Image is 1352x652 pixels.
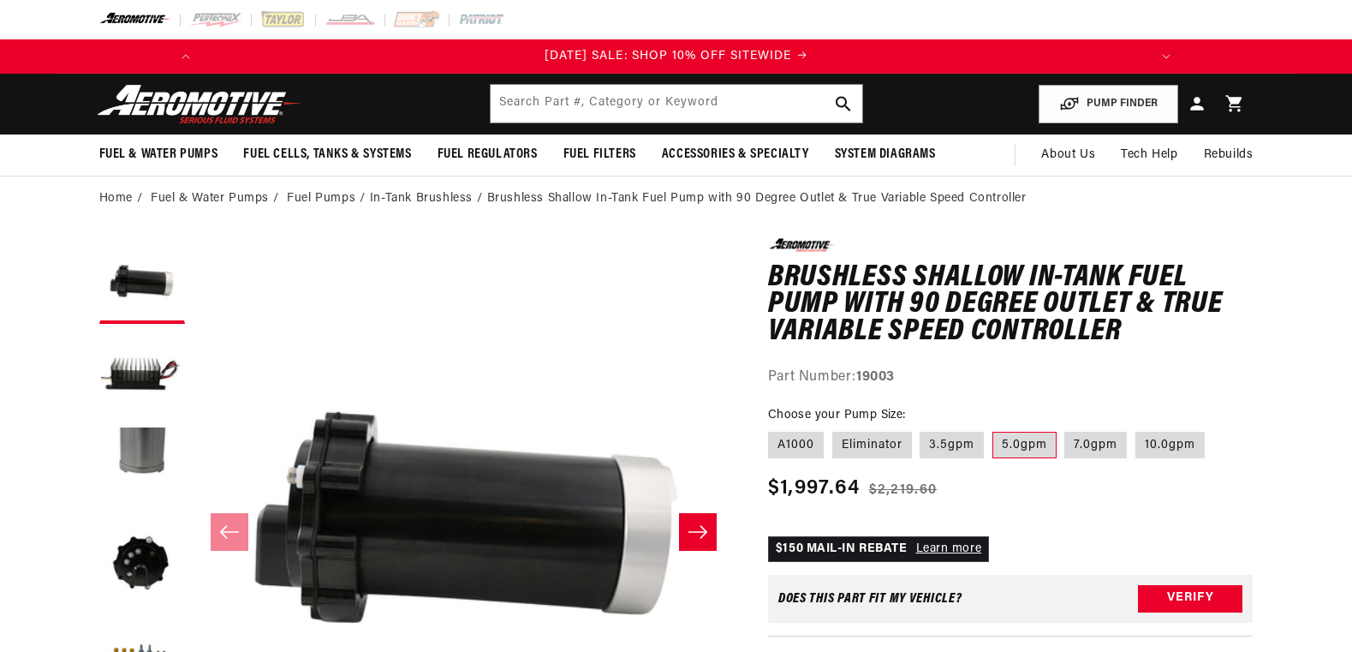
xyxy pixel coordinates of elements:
s: $2,219.60 [869,480,938,500]
div: Part Number: [768,367,1254,389]
button: Translation missing: en.sections.announcements.next_announcement [1149,39,1183,74]
p: $150 MAIL-IN REBATE [768,536,989,562]
button: Verify [1138,585,1242,613]
a: [DATE] SALE: SHOP 10% OFF SITEWIDE [203,47,1149,66]
div: Announcement [203,47,1149,66]
strong: 19003 [856,370,895,384]
label: 10.0gpm [1135,432,1205,459]
button: Load image 3 in gallery view [99,427,185,512]
li: In-Tank Brushless [370,189,487,208]
summary: Rebuilds [1191,135,1266,176]
summary: System Diagrams [822,135,949,175]
span: $1,997.64 [768,473,861,504]
div: 1 of 3 [203,47,1149,66]
span: Tech Help [1121,146,1177,164]
summary: Fuel Cells, Tanks & Systems [230,135,424,175]
legend: Choose your Pump Size: [768,406,908,424]
summary: Fuel Filters [551,135,649,175]
h1: Brushless Shallow In-Tank Fuel Pump with 90 Degree Outlet & True Variable Speed Controller [768,265,1254,346]
li: Brushless Shallow In-Tank Fuel Pump with 90 Degree Outlet & True Variable Speed Controller [487,189,1027,208]
label: A1000 [768,432,824,459]
button: Load image 1 in gallery view [99,238,185,324]
span: Accessories & Specialty [662,146,809,164]
span: [DATE] SALE: SHOP 10% OFF SITEWIDE [545,50,791,63]
label: Eliminator [832,432,912,459]
span: About Us [1041,148,1095,161]
a: Fuel & Water Pumps [151,189,269,208]
summary: Fuel Regulators [425,135,551,175]
summary: Accessories & Specialty [649,135,822,175]
button: Slide left [211,513,248,551]
a: Home [99,189,133,208]
button: PUMP FINDER [1039,85,1178,123]
button: search button [825,85,862,123]
span: Fuel Cells, Tanks & Systems [243,146,411,164]
summary: Tech Help [1108,135,1190,176]
summary: Fuel & Water Pumps [86,135,231,175]
div: Does This part fit My vehicle? [778,592,962,606]
button: Translation missing: en.sections.announcements.previous_announcement [169,39,203,74]
img: Aeromotive [92,84,307,124]
label: 3.5gpm [920,432,984,459]
slideshow-component: Translation missing: en.sections.announcements.announcement_bar [57,39,1296,74]
a: About Us [1028,135,1108,176]
a: Fuel Pumps [287,189,355,208]
span: System Diagrams [835,146,936,164]
a: Learn more [916,542,982,555]
label: 7.0gpm [1064,432,1127,459]
button: Load image 2 in gallery view [99,332,185,418]
label: 5.0gpm [992,432,1057,459]
input: Search by Part Number, Category or Keyword [491,85,862,123]
span: Rebuilds [1204,146,1254,164]
nav: breadcrumbs [99,189,1254,208]
span: Fuel & Water Pumps [99,146,218,164]
button: Load image 4 in gallery view [99,521,185,607]
button: Slide right [679,513,717,551]
span: Fuel Regulators [438,146,538,164]
span: Fuel Filters [563,146,636,164]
